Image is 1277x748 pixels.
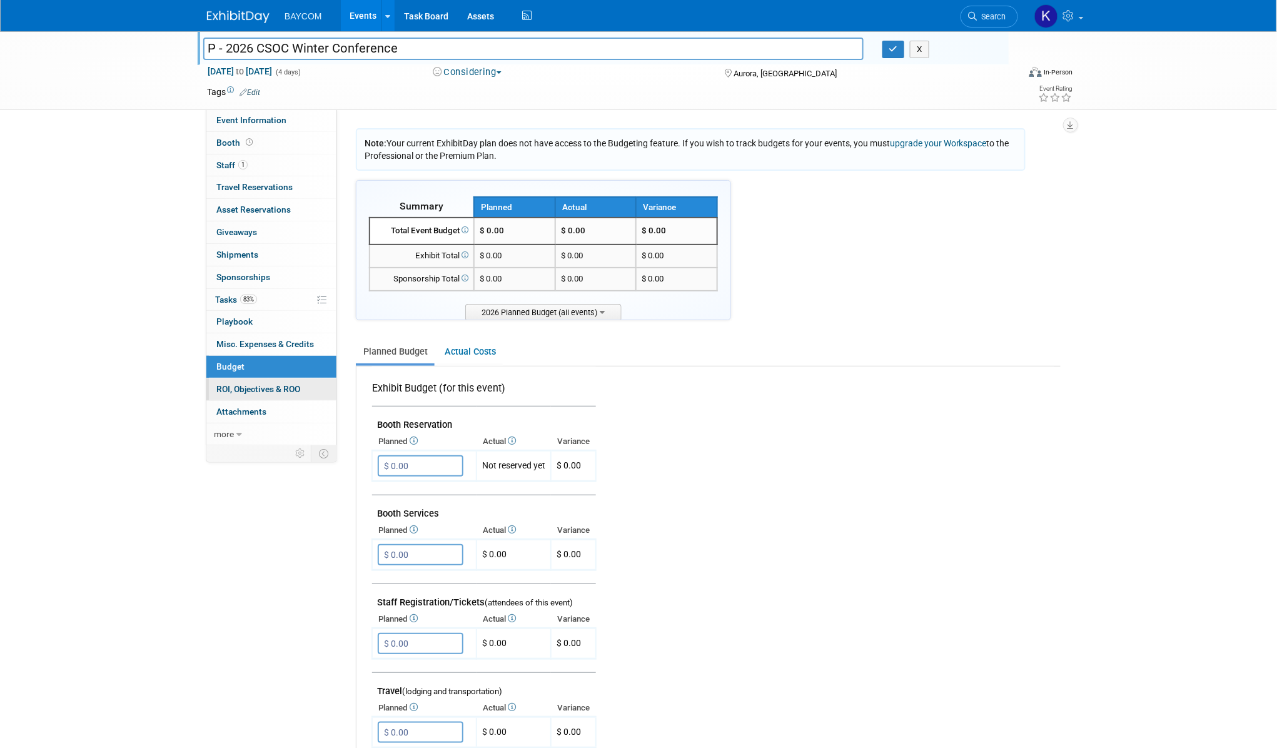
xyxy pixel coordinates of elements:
[216,138,255,148] span: Booth
[551,522,596,539] th: Variance
[474,197,555,218] th: Planned
[557,727,581,737] span: $ 0.00
[557,638,581,648] span: $ 0.00
[375,250,468,262] div: Exhibit Total
[207,11,270,23] img: ExhibitDay
[206,154,336,176] a: Staff1
[400,200,443,212] span: Summary
[477,540,551,570] td: $ 0.00
[206,311,336,333] a: Playbook
[1029,67,1042,77] img: Format-Inperson.png
[206,132,336,154] a: Booth
[206,401,336,423] a: Attachments
[216,250,258,260] span: Shipments
[555,197,637,218] th: Actual
[206,176,336,198] a: Travel Reservations
[372,495,596,522] td: Booth Services
[206,289,336,311] a: Tasks83%
[642,251,664,260] span: $ 0.00
[375,273,468,285] div: Sponsorship Total
[206,244,336,266] a: Shipments
[372,382,591,402] div: Exhibit Budget (for this event)
[216,361,245,371] span: Budget
[1039,86,1073,92] div: Event Rating
[477,451,551,482] td: Not reserved yet
[1034,4,1058,28] img: Kayla Novak
[238,160,248,169] span: 1
[234,66,246,76] span: to
[977,12,1006,21] span: Search
[206,109,336,131] a: Event Information
[206,423,336,445] a: more
[642,274,664,283] span: $ 0.00
[372,584,596,611] td: Staff Registration/Tickets
[206,333,336,355] a: Misc. Expenses & Credits
[480,251,502,260] span: $ 0.00
[206,266,336,288] a: Sponsorships
[557,549,581,559] span: $ 0.00
[216,160,248,170] span: Staff
[477,522,551,539] th: Actual
[485,598,573,607] span: (attendees of this event)
[1044,68,1073,77] div: In-Person
[551,699,596,717] th: Variance
[477,629,551,659] td: $ 0.00
[372,433,477,450] th: Planned
[207,66,273,77] span: [DATE] [DATE]
[480,226,504,235] span: $ 0.00
[214,429,234,439] span: more
[216,316,253,326] span: Playbook
[275,68,301,76] span: (4 days)
[642,226,666,235] span: $ 0.00
[551,610,596,628] th: Variance
[944,65,1073,84] div: Event Format
[216,115,286,125] span: Event Information
[480,274,502,283] span: $ 0.00
[437,340,503,363] a: Actual Costs
[215,295,257,305] span: Tasks
[372,699,477,717] th: Planned
[372,407,596,433] td: Booth Reservation
[216,205,291,215] span: Asset Reservations
[240,295,257,304] span: 83%
[372,610,477,628] th: Planned
[206,378,336,400] a: ROI, Objectives & ROO
[372,673,596,700] td: Travel
[240,88,260,97] a: Edit
[290,445,311,462] td: Personalize Event Tab Strip
[206,356,336,378] a: Budget
[206,221,336,243] a: Giveaways
[402,687,502,696] span: (lodging and transportation)
[207,86,260,98] td: Tags
[910,41,929,58] button: X
[375,225,468,237] div: Total Event Budget
[243,138,255,147] span: Booth not reserved yet
[961,6,1018,28] a: Search
[551,433,596,450] th: Variance
[477,433,551,450] th: Actual
[216,339,314,349] span: Misc. Expenses & Credits
[555,268,637,291] td: $ 0.00
[428,66,507,79] button: Considering
[465,304,622,320] span: 2026 Planned Budget (all events)
[477,717,551,748] td: $ 0.00
[365,138,1009,161] span: Your current ExhibitDay plan does not have access to the Budgeting feature. If you wish to track ...
[206,199,336,221] a: Asset Reservations
[216,227,257,237] span: Giveaways
[216,407,266,417] span: Attachments
[311,445,337,462] td: Toggle Event Tabs
[285,11,322,21] span: BAYCOM
[555,245,637,268] td: $ 0.00
[557,460,581,470] span: $ 0.00
[372,522,477,539] th: Planned
[636,197,717,218] th: Variance
[216,182,293,192] span: Travel Reservations
[356,340,435,363] a: Planned Budget
[216,272,270,282] span: Sponsorships
[216,384,300,394] span: ROI, Objectives & ROO
[365,138,386,148] span: Note:
[477,699,551,717] th: Actual
[477,610,551,628] th: Actual
[890,138,987,148] a: upgrade your Workspace
[734,69,837,78] span: Aurora, [GEOGRAPHIC_DATA]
